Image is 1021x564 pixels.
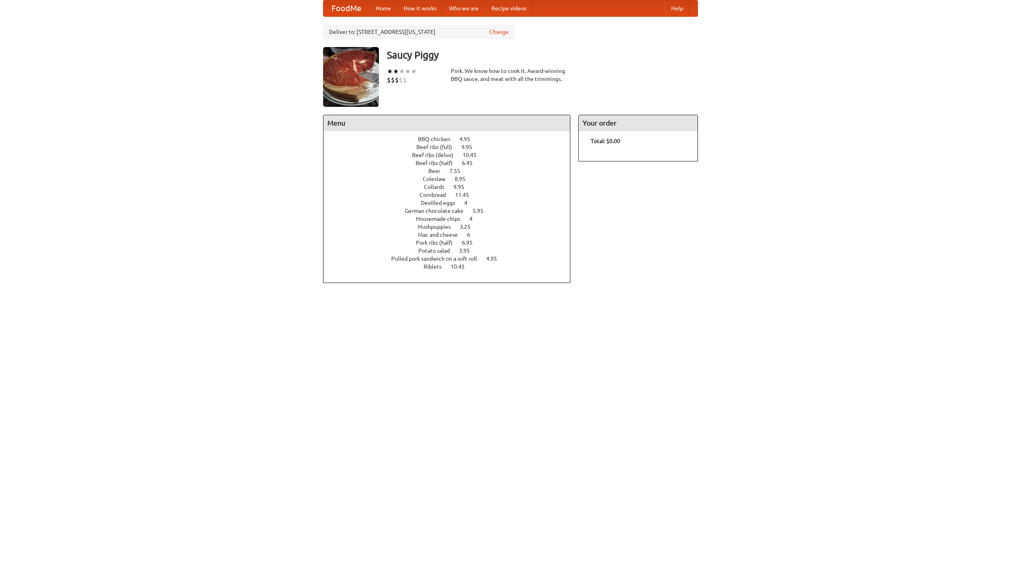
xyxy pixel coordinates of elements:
div: Pork. We know how to cook it. Award-winning BBQ sauce, and meat with all the trimmings. [451,67,570,83]
span: 10.45 [451,263,473,270]
span: German chocolate cake [405,208,471,214]
span: 9.95 [461,144,480,150]
span: 4.95 [486,255,505,262]
span: 8.95 [455,176,473,182]
li: ★ [399,67,405,76]
span: Beef ribs (half) [416,160,461,166]
span: Potato salad [418,248,458,254]
span: Mac and cheese [418,232,466,238]
a: Pork ribs (half) 6.95 [416,240,487,246]
a: Potato salad 3.95 [418,248,485,254]
span: Cornbread [420,192,454,198]
span: Beer [428,168,448,174]
li: $ [395,76,399,85]
span: Pulled pork sandwich on a soft roll [391,255,485,262]
a: German chocolate cake 5.95 [405,208,498,214]
h3: Saucy Piggy [387,47,698,63]
a: Beer 7.55 [428,168,475,174]
span: 3.95 [459,248,478,254]
a: Housemade chips 4 [416,216,487,222]
span: Beef ribs (delux) [412,152,461,158]
a: Recipe videos [485,0,533,16]
span: BBQ chicken [418,136,458,142]
a: How it works [397,0,443,16]
a: BBQ chicken 4.95 [418,136,485,142]
li: ★ [393,67,399,76]
a: Change [489,28,509,36]
span: Devilled eggs [421,200,463,206]
span: 4 [469,216,481,222]
img: angular.jpg [323,47,379,107]
a: Collards 9.95 [424,184,479,190]
a: Riblets 10.45 [424,263,479,270]
a: Mac and cheese 6 [418,232,485,238]
li: $ [403,76,407,85]
a: Beef ribs (delux) 10.45 [412,152,491,158]
li: $ [391,76,395,85]
a: Cornbread 11.45 [420,192,484,198]
span: 4 [464,200,475,206]
span: 9.95 [453,184,472,190]
a: Who we are [443,0,485,16]
span: 6 [467,232,478,238]
a: Pulled pork sandwich on a soft roll 4.95 [391,255,512,262]
a: Devilled eggs 4 [421,200,482,206]
span: 11.45 [455,192,477,198]
h4: Menu [323,115,570,131]
li: ★ [405,67,411,76]
span: Housemade chips [416,216,468,222]
a: Beef ribs (half) 6.45 [416,160,487,166]
a: Hushpuppies 3.25 [418,224,485,230]
span: Beef ribs (full) [416,144,460,150]
a: FoodMe [323,0,369,16]
span: Riblets [424,263,449,270]
a: Home [369,0,397,16]
span: 6.95 [462,240,481,246]
li: $ [399,76,403,85]
a: Help [665,0,690,16]
span: 4.95 [459,136,478,142]
b: Total: $0.00 [591,138,620,144]
a: Coleslaw 8.95 [423,176,480,182]
li: $ [387,76,391,85]
div: Deliver to: [STREET_ADDRESS][US_STATE] [323,25,514,39]
span: Hushpuppies [418,224,459,230]
span: 6.45 [462,160,481,166]
li: ★ [387,67,393,76]
span: 10.45 [463,152,485,158]
li: ★ [411,67,417,76]
span: 5.95 [473,208,491,214]
span: Collards [424,184,452,190]
a: Beef ribs (full) 9.95 [416,144,487,150]
span: Coleslaw [423,176,453,182]
span: 7.55 [449,168,468,174]
h4: Your order [579,115,698,131]
span: 3.25 [460,224,479,230]
span: Pork ribs (half) [416,240,461,246]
